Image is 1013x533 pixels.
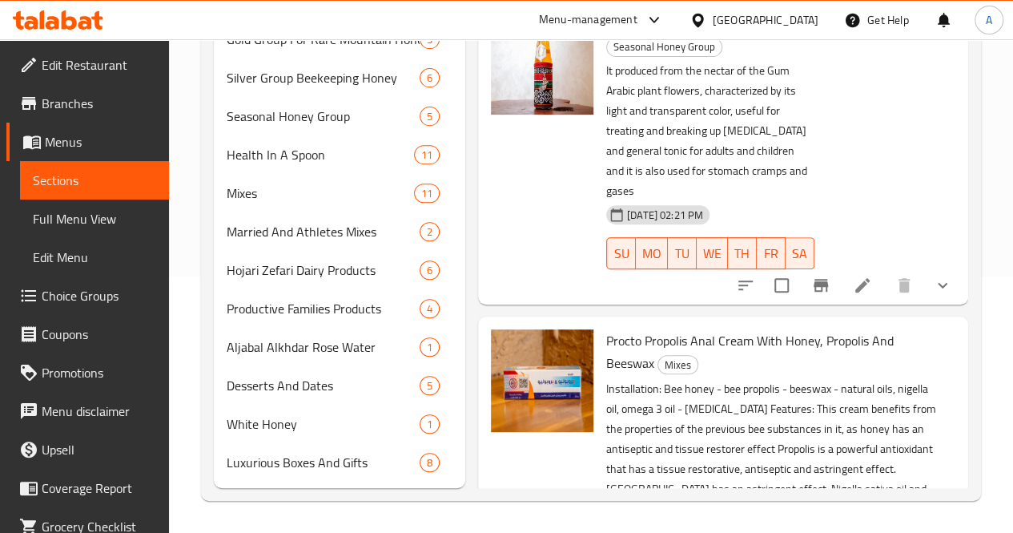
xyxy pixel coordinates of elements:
[20,161,169,200] a: Sections
[539,10,637,30] div: Menu-management
[227,337,420,357] span: Aljabal Alkhdar Rose Water
[6,46,169,84] a: Edit Restaurant
[491,329,593,432] img: Procto Propolis Anal Cream With Honey, Propolis And Beeswax
[227,184,414,203] span: Mixes
[792,242,808,265] span: SA
[933,276,952,295] svg: Show Choices
[420,222,440,241] div: items
[42,478,156,498] span: Coverage Report
[214,212,465,251] div: Married And Athletes Mixes2
[20,238,169,277] a: Edit Menu
[6,469,169,507] a: Coverage Report
[42,286,156,305] span: Choice Groups
[420,301,439,317] span: 4
[214,251,465,289] div: Hojari Zefari Dairy Products6
[214,135,465,174] div: Health In A Spoon11
[786,237,814,269] button: SA
[420,340,439,355] span: 1
[33,209,156,228] span: Full Menu View
[6,315,169,353] a: Coupons
[42,55,156,75] span: Edit Restaurant
[420,107,440,126] div: items
[420,455,439,470] span: 8
[214,328,465,366] div: Aljabal Alkhdar Rose Water1
[606,329,894,375] span: Procto Propolis Anal Cream With Honey, Propolis And Beeswax
[6,84,169,123] a: Branches
[420,414,440,434] div: items
[420,68,440,87] div: items
[42,440,156,459] span: Upsell
[33,171,156,190] span: Sections
[6,430,169,469] a: Upsell
[668,237,697,269] button: TU
[621,208,710,223] span: [DATE] 02:21 PM
[214,405,465,443] div: White Honey1
[642,242,661,265] span: MO
[765,269,798,302] span: Select to update
[420,299,440,318] div: items
[420,260,440,280] div: items
[703,242,722,265] span: WE
[227,414,420,434] span: White Honey
[726,266,765,305] button: sort-choices
[415,147,439,163] span: 11
[414,145,440,164] div: items
[657,355,698,374] div: Mixes
[20,200,169,238] a: Full Menu View
[606,61,814,201] p: It produced from the nectar of the Gum Arabic plant flowers, characterized by its light and trans...
[227,107,420,126] span: Seasonal Honey Group
[6,123,169,161] a: Menus
[674,242,690,265] span: TU
[986,11,992,29] span: A
[763,242,779,265] span: FR
[227,299,420,318] span: Productive Families Products
[853,276,872,295] a: Edit menu item
[415,186,439,201] span: 11
[613,242,629,265] span: SU
[606,38,722,57] div: Seasonal Honey Group
[734,242,750,265] span: TH
[757,237,786,269] button: FR
[802,266,840,305] button: Branch-specific-item
[214,59,465,97] div: Silver Group Beekeeping Honey6
[420,71,439,86] span: 6
[607,38,722,56] span: Seasonal Honey Group
[728,237,757,269] button: TH
[45,132,156,151] span: Menus
[420,376,440,395] div: items
[42,363,156,382] span: Promotions
[227,68,420,87] span: Silver Group Beekeeping Honey
[42,94,156,113] span: Branches
[227,222,420,241] span: Married And Athletes Mixes
[214,289,465,328] div: Productive Families Products4
[420,109,439,124] span: 5
[214,174,465,212] div: Mixes11
[713,11,818,29] div: [GEOGRAPHIC_DATA]
[420,224,439,240] span: 2
[227,145,414,164] span: Health In A Spoon
[214,366,465,405] div: Desserts And Dates5
[6,353,169,392] a: Promotions
[491,12,593,115] img: Gum Arabic Honey
[214,443,465,482] div: Luxurious Boxes And Gifts8
[6,392,169,430] a: Menu disclaimer
[885,266,923,305] button: delete
[227,453,420,472] span: Luxurious Boxes And Gifts
[227,376,420,395] div: Desserts And Dates
[923,266,962,305] button: show more
[420,263,439,278] span: 6
[214,97,465,135] div: Seasonal Honey Group5
[227,260,420,280] span: Hojari Zefari Dairy Products
[697,237,728,269] button: WE
[420,337,440,357] div: items
[606,237,636,269] button: SU
[6,277,169,315] a: Choice Groups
